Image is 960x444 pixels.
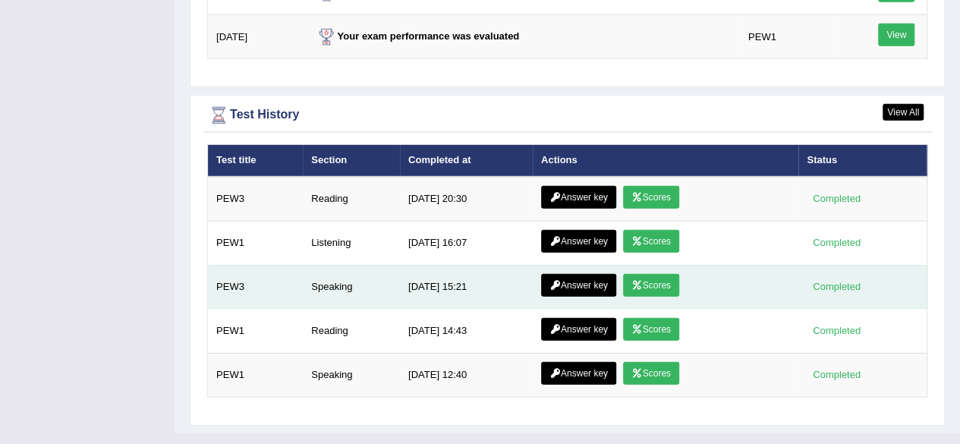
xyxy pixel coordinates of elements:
a: Scores [623,230,679,253]
a: View All [883,104,924,121]
a: Scores [623,274,679,297]
a: Scores [623,362,679,385]
div: Completed [807,367,866,383]
th: Test title [208,145,304,177]
td: [DATE] 20:30 [400,177,533,222]
td: [DATE] 16:07 [400,221,533,265]
td: PEW3 [208,265,304,309]
th: Actions [533,145,798,177]
div: Test History [207,104,927,127]
strong: Your exam performance was evaluated [315,30,520,42]
td: PEW1 [740,15,836,59]
td: Speaking [303,353,400,397]
td: [DATE] 12:40 [400,353,533,397]
td: [DATE] [208,15,307,59]
a: Answer key [541,274,616,297]
td: [DATE] 14:43 [400,309,533,353]
div: Completed [807,191,866,207]
td: PEW1 [208,309,304,353]
td: PEW1 [208,221,304,265]
a: Answer key [541,230,616,253]
th: Section [303,145,400,177]
th: Completed at [400,145,533,177]
div: Completed [807,235,866,251]
a: Scores [623,318,679,341]
th: Status [798,145,927,177]
a: Answer key [541,318,616,341]
td: PEW3 [208,177,304,222]
div: Completed [807,323,866,339]
a: Answer key [541,362,616,385]
td: PEW1 [208,353,304,397]
a: View [878,24,914,46]
td: Listening [303,221,400,265]
td: Speaking [303,265,400,309]
div: Completed [807,279,866,295]
a: Answer key [541,186,616,209]
td: [DATE] 15:21 [400,265,533,309]
td: Reading [303,309,400,353]
td: Reading [303,177,400,222]
a: Scores [623,186,679,209]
